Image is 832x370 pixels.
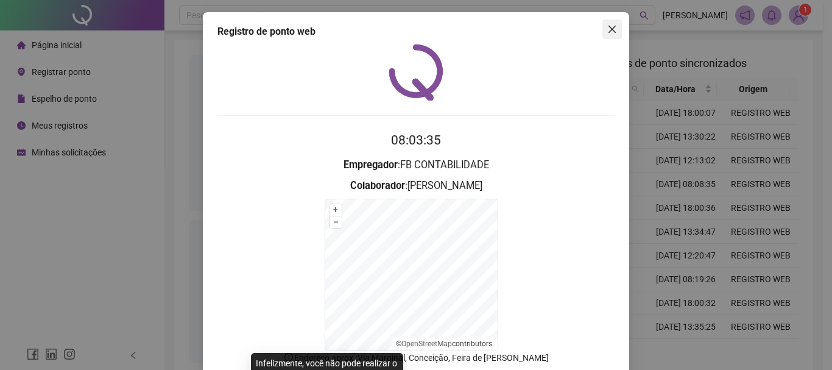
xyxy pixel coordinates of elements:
[217,178,615,194] h3: : [PERSON_NAME]
[350,180,405,191] strong: Colaborador
[217,351,615,365] p: Endereço aprox. : Via Marginal, Conceição, Feira de [PERSON_NAME]
[389,44,443,101] img: QRPoint
[396,340,494,348] li: © contributors.
[330,204,342,216] button: +
[344,159,398,171] strong: Empregador
[401,340,452,348] a: OpenStreetMap
[607,24,617,34] span: close
[283,352,294,363] span: info-circle
[330,216,342,228] button: –
[391,133,441,148] time: 08:03:35
[217,157,615,173] h3: : FB CONTABILIDADE
[217,24,615,39] div: Registro de ponto web
[602,20,622,39] button: Close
